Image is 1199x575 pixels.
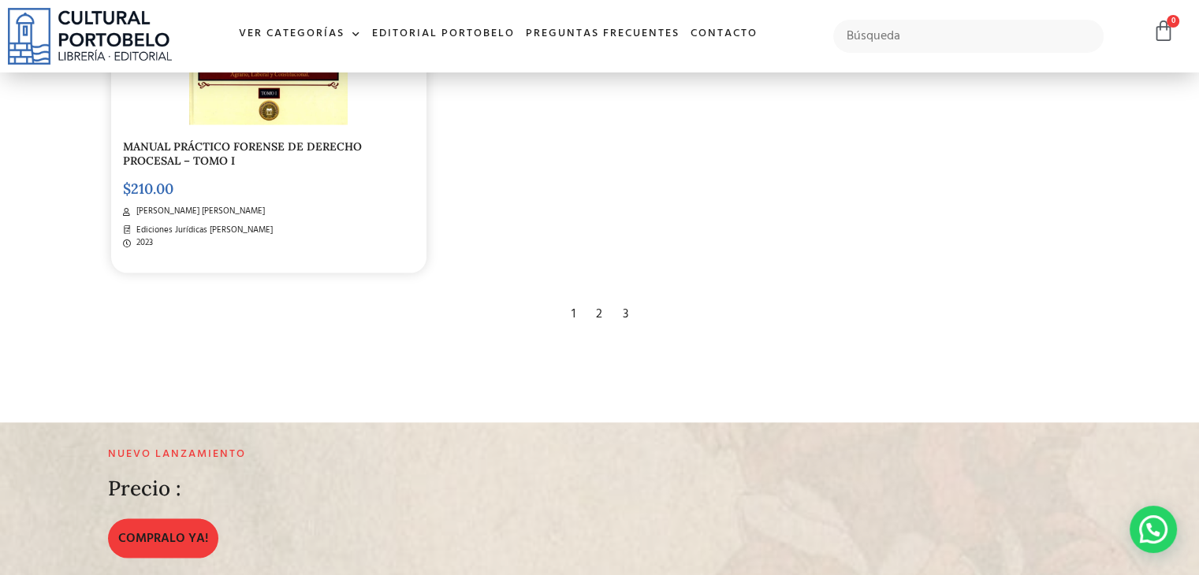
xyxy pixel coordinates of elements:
span: $ [123,179,131,197]
a: 0 [1152,20,1175,43]
a: MANUAL PRÁCTICO FORENSE DE DERECHO PROCESAL – TOMO I [123,139,362,167]
h2: Precio : [108,477,181,499]
bdi: 210.00 [123,179,173,197]
input: Búsqueda [833,20,1104,53]
span: 2023 [132,236,153,249]
div: 2 [588,296,610,331]
a: Ver Categorías [233,17,367,51]
a: Editorial Portobelo [367,17,520,51]
span: [PERSON_NAME] [PERSON_NAME] [132,204,265,217]
span: COMPRALO YA! [118,529,208,547]
div: 1 [564,296,583,331]
div: 3 [615,296,636,331]
a: Preguntas frecuentes [520,17,685,51]
a: Contacto [685,17,763,51]
span: Ediciones Jurídicas [PERSON_NAME] [132,223,273,236]
span: 0 [1167,15,1179,28]
a: COMPRALO YA! [108,518,218,558]
h2: Nuevo lanzamiento [108,447,764,461]
div: Contactar por WhatsApp [1130,506,1177,553]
